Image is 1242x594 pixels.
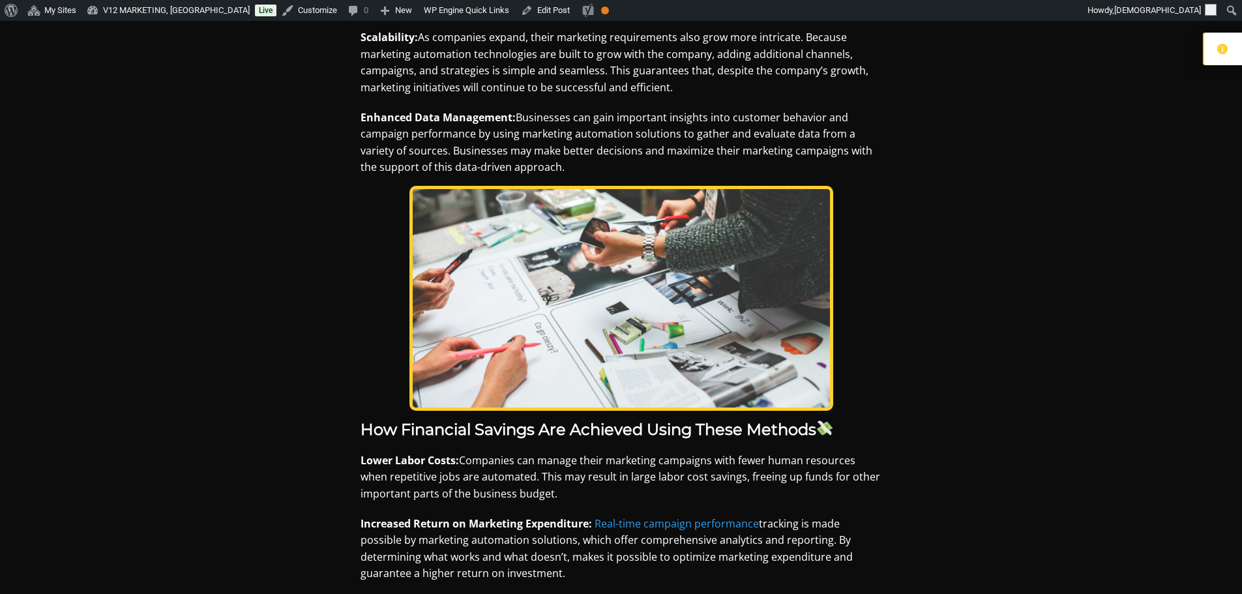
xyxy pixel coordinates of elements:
[413,189,830,408] img: Marketing Automation Tools
[1007,443,1242,594] iframe: Chat Widget
[817,421,833,436] img: 💸
[601,7,609,14] div: OK
[1114,5,1201,15] span: [DEMOGRAPHIC_DATA]
[361,421,882,439] h3: How Financial Savings Are Achieved Using These Methods
[361,516,592,531] strong: Increased Return on Marketing Expenditure:
[361,453,459,468] strong: Lower Labor Costs:
[361,30,418,44] strong: Scalability:
[361,29,882,96] p: As companies expand, their marketing requirements also grow more intricate. Because marketing aut...
[595,516,759,531] a: Real-time campaign performance
[255,5,276,16] a: Live
[361,516,882,582] p: tracking is made possible by marketing automation solutions, which offer comprehensive analytics ...
[361,110,882,176] p: Businesses can gain important insights into customer behavior and campaign performance by using m...
[361,110,516,125] strong: Enhanced Data Management:
[361,453,882,503] p: Companies can manage their marketing campaigns with fewer human resources when repetitive jobs ar...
